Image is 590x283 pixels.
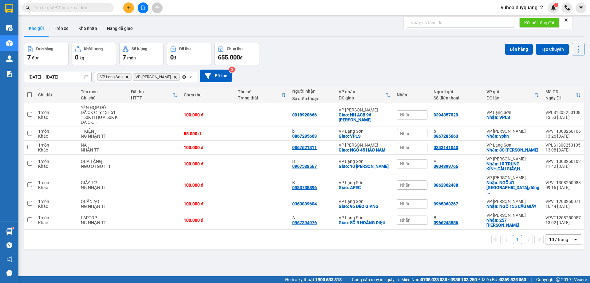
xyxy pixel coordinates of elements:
div: ĐÃ CK CTY 13H51 150K (THỪA 50K KT ĐÃ CK LẠI KHÁCH) [81,110,125,125]
div: HTTT [131,95,173,100]
span: | [346,276,347,283]
div: VP [PERSON_NAME] [486,213,539,218]
span: file-add [141,6,145,10]
input: Selected VP Lạng Sơn, VP Minh Khai. [181,74,182,80]
span: 655.000 [218,54,240,61]
div: 100.000 đ [184,112,232,117]
span: đ [174,55,176,60]
div: VPLS1308250105 [545,143,581,148]
img: warehouse-icon [6,40,13,46]
div: NHẬN TT [81,148,125,152]
span: message [6,270,12,276]
div: VP gửi [486,89,534,94]
div: NG NHẬN TT [81,134,125,139]
div: B [292,180,332,185]
strong: 1900 633 818 [315,277,342,282]
div: Nhận: vphn [486,134,539,139]
div: b [292,129,332,134]
div: 16:44 [DATE] [545,204,581,209]
div: Khác [38,220,74,225]
div: 0394857029 [434,112,458,117]
div: 100.000 đ [184,145,232,150]
div: 13:53 [DATE] [545,115,581,120]
div: 0363839604 [292,201,317,206]
strong: 0708 023 035 - 0935 103 250 [421,277,477,282]
div: GIÁY TỜ [81,180,125,185]
button: Kết nối tổng đài [519,18,559,28]
div: LAPTOP [81,215,125,220]
div: Trạng thái [238,95,281,100]
div: Ghi chú [81,95,125,100]
span: Cung cấp máy in - giấy in: [352,276,400,283]
button: 1 [513,235,522,244]
span: 7 [27,54,31,61]
button: Trên xe [49,21,73,36]
span: kg [80,55,84,60]
div: VP Lạng Sơn [339,129,391,134]
img: warehouse-icon [6,228,13,235]
th: Toggle SortBy [235,87,289,103]
span: caret-down [578,5,584,10]
div: Chưa thu [184,92,232,97]
svg: Clear all [182,75,187,79]
div: 0983738896 [292,185,317,190]
div: Thu hộ [238,89,281,94]
span: Nhãn [400,183,411,188]
div: 100.000 đ [184,183,232,188]
div: 0965868267 [434,201,458,206]
span: Kết nối tổng đài [524,19,554,26]
div: YẾN HỘP ĐỎ [81,105,125,110]
span: Hỗ trợ kỹ thuật: [285,276,342,283]
span: close [564,18,568,22]
span: ... [486,190,490,195]
span: Nhãn [400,145,411,150]
img: logo-vxr [5,4,13,13]
button: Kho gửi [24,21,49,36]
th: Toggle SortBy [128,87,181,103]
div: Nhận: 8C CAO THẮNG [486,148,539,152]
span: ... [93,120,97,125]
span: Nhãn [400,201,411,206]
div: VPVT1308250102 [545,159,581,164]
div: B [434,215,480,220]
img: icon-new-feature [551,5,556,10]
div: 1 món [38,180,74,185]
div: Đã thu [179,47,191,51]
div: VP Lạng Sơn [339,180,391,185]
sup: 1 [12,227,14,229]
div: VPVT1208250057 [545,215,581,220]
span: 0 [170,54,174,61]
div: 0867285663 [292,134,317,139]
button: caret-down [576,2,586,13]
div: VP [PERSON_NAME] [486,156,539,161]
div: 1 món [38,110,74,115]
span: aim [155,6,159,10]
div: NGƯỜI GỬI TT [81,164,125,169]
div: Khác [38,204,74,209]
button: aim [152,2,163,13]
span: search [26,6,30,10]
th: Toggle SortBy [336,87,394,103]
div: NG NHẬN TT [81,204,125,209]
div: 0343141040 [434,145,458,150]
div: VP Lạng Sơn [339,215,391,220]
span: đ [240,55,242,60]
div: NA [81,143,125,148]
div: Khác [38,164,74,169]
div: VP [PERSON_NAME] [486,199,539,204]
span: question-circle [6,242,12,248]
div: 55.000 đ [184,131,232,136]
sup: 3 [229,67,235,73]
div: Khác [38,115,74,120]
button: Lên hàng [505,44,533,55]
div: 13:08 [DATE] [545,148,581,152]
div: Giao: NGÕ 45 HÀO NAM [339,148,391,152]
div: Giao: 10 HÙNG VƯƠNG [339,164,391,169]
button: Kho nhận [73,21,102,36]
div: VP Lạng Sơn [486,110,539,115]
div: QUÀ TẶNG [81,159,125,164]
div: Chưa thu [227,47,242,51]
div: Mã GD [545,89,576,94]
div: VP Lạng Sơn [339,199,391,204]
div: Nhận: 10 TRUNG KÍNH,CẦU GIẤY,HÀ NỘI [486,161,539,171]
